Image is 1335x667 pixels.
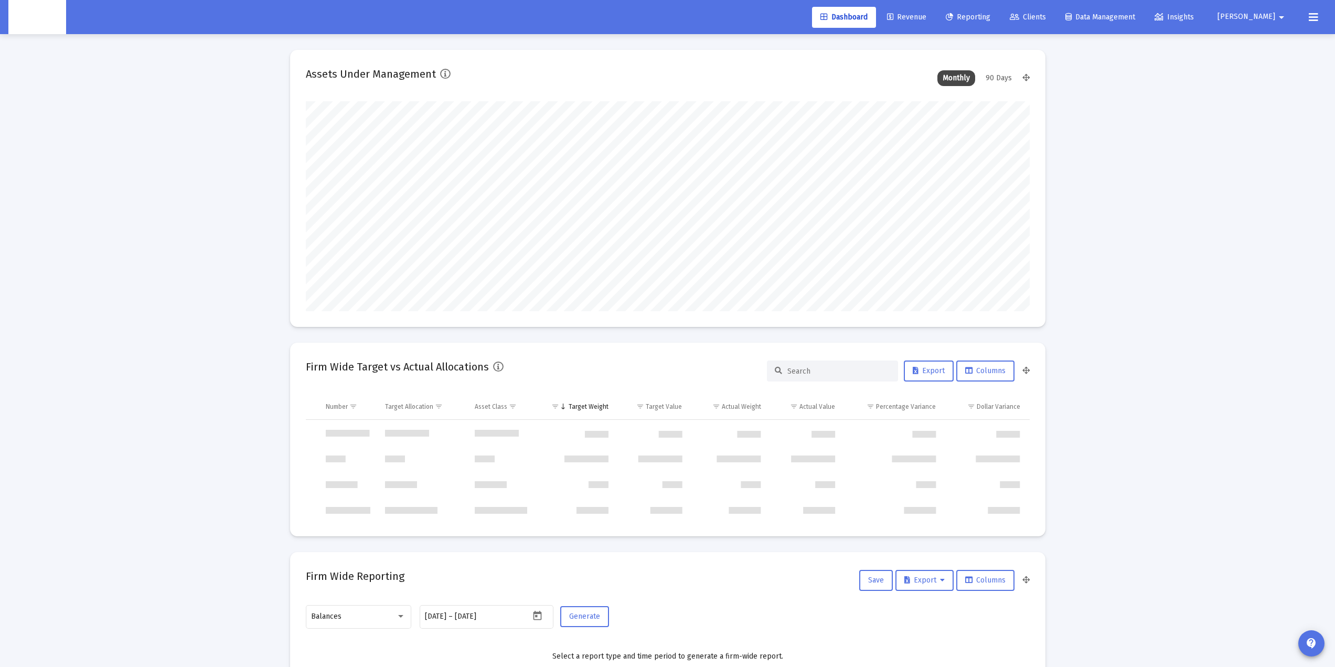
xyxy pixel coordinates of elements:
[799,403,835,411] div: Actual Value
[318,394,378,419] td: Column Number
[306,394,1030,521] div: Data grid
[569,403,608,411] div: Target Weight
[722,403,761,411] div: Actual Weight
[385,403,433,411] div: Target Allocation
[467,394,537,419] td: Column Asset Class
[946,13,990,22] span: Reporting
[1217,13,1275,22] span: [PERSON_NAME]
[311,612,341,621] span: Balances
[956,361,1014,382] button: Columns
[790,403,798,410] span: Show filter options for column 'Actual Value'
[879,7,935,28] a: Revenue
[895,570,954,591] button: Export
[904,576,945,585] span: Export
[867,403,874,410] span: Show filter options for column 'Percentage Variance'
[306,358,489,375] h2: Firm Wide Target vs Actual Allocations
[560,606,609,627] button: Generate
[887,13,926,22] span: Revenue
[1065,13,1135,22] span: Data Management
[569,612,600,621] span: Generate
[1155,13,1194,22] span: Insights
[937,70,975,86] div: Monthly
[904,361,954,382] button: Export
[1205,6,1300,27] button: [PERSON_NAME]
[551,403,559,410] span: Show filter options for column 'Target Weight'
[842,394,943,419] td: Column Percentage Variance
[956,570,1014,591] button: Columns
[425,612,446,621] input: Start date
[965,366,1006,375] span: Columns
[967,403,975,410] span: Show filter options for column 'Dollar Variance'
[509,403,517,410] span: Show filter options for column 'Asset Class'
[1001,7,1054,28] a: Clients
[868,576,884,585] span: Save
[530,608,545,623] button: Open calendar
[768,394,842,419] td: Column Actual Value
[455,612,505,621] input: End date
[812,7,876,28] a: Dashboard
[787,367,890,376] input: Search
[689,394,768,419] td: Column Actual Weight
[913,366,945,375] span: Export
[448,612,453,621] span: –
[326,403,348,411] div: Number
[1275,7,1288,28] mat-icon: arrow_drop_down
[306,66,436,82] h2: Assets Under Management
[378,394,467,419] td: Column Target Allocation
[537,394,616,419] td: Column Target Weight
[1010,13,1046,22] span: Clients
[820,13,868,22] span: Dashboard
[980,70,1017,86] div: 90 Days
[1146,7,1202,28] a: Insights
[859,570,893,591] button: Save
[977,403,1020,411] div: Dollar Variance
[937,7,999,28] a: Reporting
[876,403,936,411] div: Percentage Variance
[646,403,682,411] div: Target Value
[712,403,720,410] span: Show filter options for column 'Actual Weight'
[306,568,404,585] h2: Firm Wide Reporting
[1057,7,1144,28] a: Data Management
[636,403,644,410] span: Show filter options for column 'Target Value'
[1305,637,1318,650] mat-icon: contact_support
[943,394,1029,419] td: Column Dollar Variance
[616,394,690,419] td: Column Target Value
[965,576,1006,585] span: Columns
[435,403,443,410] span: Show filter options for column 'Target Allocation'
[306,651,1030,662] div: Select a report type and time period to generate a firm-wide report.
[475,403,507,411] div: Asset Class
[349,403,357,410] span: Show filter options for column 'Number'
[16,7,58,28] img: Dashboard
